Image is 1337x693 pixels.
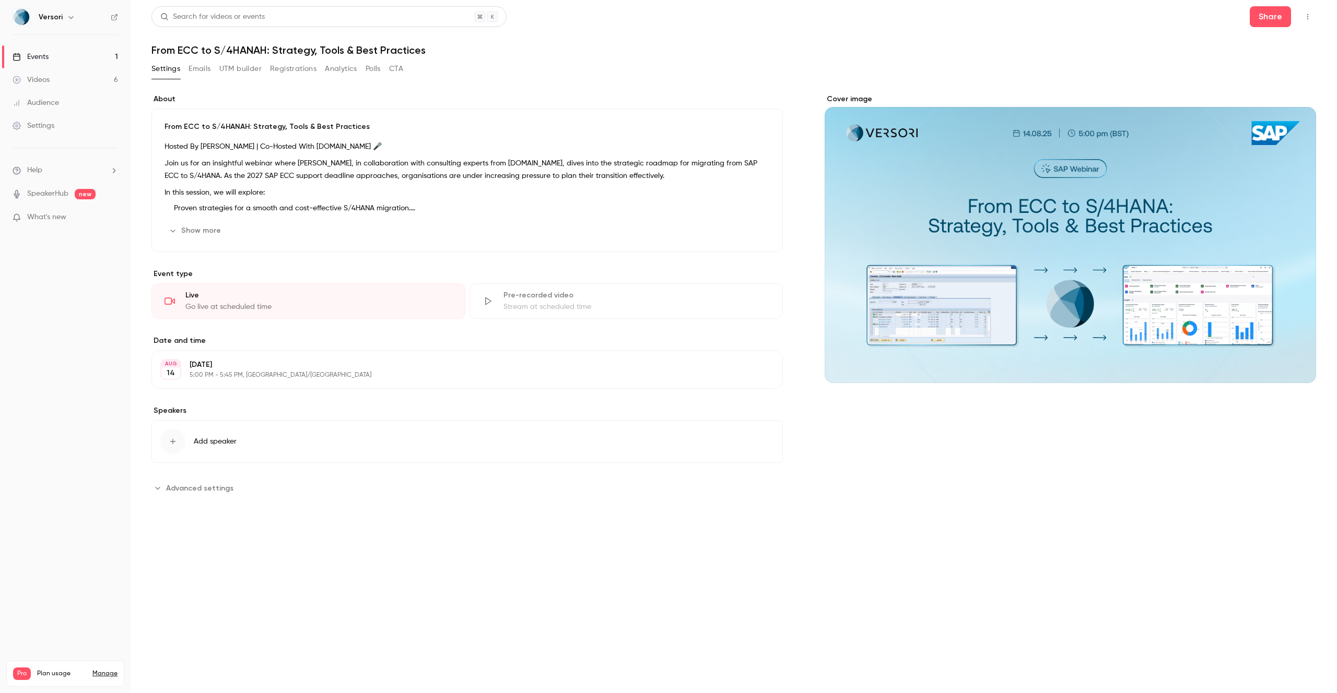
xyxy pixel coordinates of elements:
a: SpeakerHub [27,188,68,199]
div: AUG [161,360,180,367]
span: new [75,189,96,199]
p: [DATE] [190,360,728,370]
p: Videos [13,680,33,689]
label: Cover image [825,94,1316,104]
section: Cover image [825,94,1316,383]
div: Stream at scheduled time [503,302,770,312]
h1: From ECC to S/4HANAH: Strategy, Tools & Best Practices [151,44,1316,56]
p: 14 [167,368,175,378]
button: Add speaker [151,420,783,463]
button: cover-image [1287,354,1308,375]
div: Videos [13,75,50,85]
div: Audience [13,98,59,108]
a: Manage [92,670,118,678]
label: About [151,94,783,104]
span: Plan usage [37,670,86,678]
button: Emails [189,61,210,77]
label: Speakers [151,405,783,416]
button: CTA [389,61,403,77]
p: 5:00 PM - 5:45 PM, [GEOGRAPHIC_DATA]/[GEOGRAPHIC_DATA] [190,371,728,379]
div: LiveGo live at scheduled time [151,283,465,319]
li: help-dropdown-opener [13,165,118,176]
p: From ECC to S/4HANAH: Strategy, Tools & Best Practices [165,122,770,132]
div: Live [185,290,452,301]
button: Analytics [325,61,357,77]
label: Date and time [151,336,783,346]
span: What's new [27,212,66,223]
span: Advanced settings [166,483,233,494]
section: Advanced settings [151,480,783,496]
p: / 90 [102,680,118,689]
button: Registrations [270,61,316,77]
span: 6 [102,682,105,688]
span: Pro [13,667,31,680]
img: Versori [13,9,30,26]
li: Proven strategies for a smooth and cost-effective S/4HANA migration. [170,203,770,214]
div: Events [13,52,49,62]
p: In this session, we will explore: [165,186,770,199]
p: Join us for an insightful webinar where [PERSON_NAME], in collaboration with consulting experts f... [165,157,770,182]
p: Hosted By [PERSON_NAME] | Co-Hosted With [DOMAIN_NAME] 🎤 [165,140,770,153]
div: Go live at scheduled time [185,302,452,312]
button: Advanced settings [151,480,240,496]
button: Settings [151,61,180,77]
p: Event type [151,269,783,279]
span: Add speaker [194,436,237,447]
button: UTM builder [219,61,262,77]
div: Search for videos or events [160,11,265,22]
div: Pre-recorded videoStream at scheduled time [470,283,783,319]
button: Polls [366,61,381,77]
button: Show more [165,222,227,239]
button: Share [1250,6,1291,27]
h6: Versori [39,12,63,22]
div: Pre-recorded video [503,290,770,301]
span: Help [27,165,42,176]
div: Settings [13,121,54,131]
